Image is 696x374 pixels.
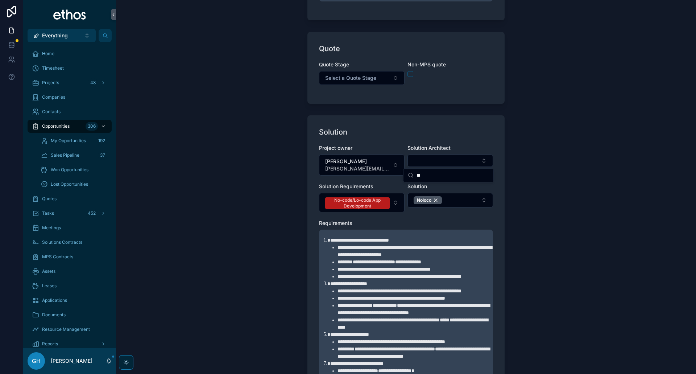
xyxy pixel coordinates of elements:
span: Projects [42,80,59,86]
div: 452 [86,209,98,218]
a: Contacts [28,105,112,118]
span: GH [32,357,41,365]
span: Applications [42,297,67,303]
span: [PERSON_NAME][EMAIL_ADDRESS][PERSON_NAME][DOMAIN_NAME] [325,165,390,172]
a: Projects48 [28,76,112,89]
a: Resource Management [28,323,112,336]
button: Unselect 7 [414,196,442,204]
span: Tasks [42,210,54,216]
span: Assets [42,268,55,274]
a: Lost Opportunities [36,178,112,191]
a: Assets [28,265,112,278]
button: Select Button [407,193,493,207]
a: Home [28,47,112,60]
a: Reports [28,337,112,350]
img: App logo [53,9,87,20]
div: 306 [86,122,98,131]
span: Won Opportunities [51,167,88,173]
button: Select Button [407,155,493,167]
span: Select a Quote Stage [325,74,376,82]
span: Non-MPS quote [407,61,446,67]
a: MPS Contracts [28,250,112,263]
a: Quotes [28,192,112,205]
div: 48 [88,78,98,87]
h1: Solution [319,127,347,137]
button: Select Button [319,155,405,176]
a: Sales Pipeline37 [36,149,112,162]
span: Solution [407,183,427,189]
a: Solutions Contracts [28,236,112,249]
a: Companies [28,91,112,104]
span: Opportunities [42,123,70,129]
div: No-code/Lo-code App Development [330,197,385,209]
span: Solution Architect [407,145,451,151]
span: Project owner [319,145,352,151]
h1: Quote [319,44,340,54]
a: Tasks452 [28,207,112,220]
button: Unselect NO_CODE_LO_CODE_APP_DEVELOPMENT [325,196,390,209]
div: 192 [96,136,107,145]
span: Requirements [319,220,352,226]
span: Leases [42,283,57,289]
span: Solution Requirements [319,183,373,189]
span: Everything [42,32,68,39]
a: My Opportunities192 [36,134,112,147]
span: Sales Pipeline [51,152,79,158]
span: Noloco [417,197,431,203]
span: Home [42,51,54,57]
span: Documents [42,312,66,318]
span: Companies [42,94,65,100]
p: [PERSON_NAME] [51,357,92,365]
span: Quotes [42,196,57,202]
span: Solutions Contracts [42,239,82,245]
button: Select Button [319,193,405,212]
span: Reports [42,341,58,347]
span: My Opportunities [51,138,86,144]
div: 37 [98,151,107,160]
span: Resource Management [42,326,90,332]
a: Meetings [28,221,112,234]
div: scrollable content [23,42,116,348]
button: Select Button [319,71,405,85]
a: Applications [28,294,112,307]
span: Contacts [42,109,61,115]
span: Lost Opportunities [51,181,88,187]
a: Leases [28,279,112,292]
a: Documents [28,308,112,321]
span: Timesheet [42,65,64,71]
span: Meetings [42,225,61,231]
span: Quote Stage [319,61,349,67]
a: Opportunities306 [28,120,112,133]
span: [PERSON_NAME] [325,158,390,165]
a: Timesheet [28,62,112,75]
a: Won Opportunities [36,163,112,176]
button: Select Button [28,29,96,42]
span: MPS Contracts [42,254,73,260]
